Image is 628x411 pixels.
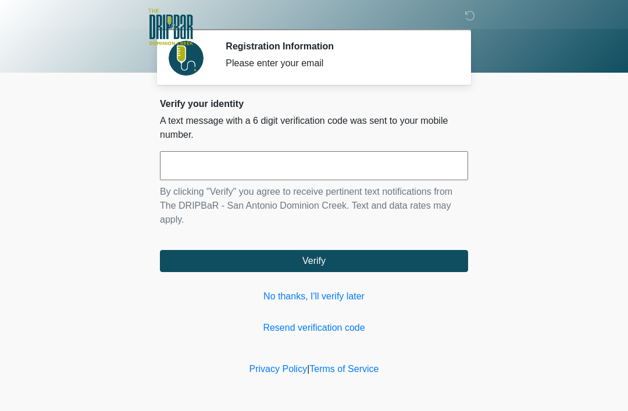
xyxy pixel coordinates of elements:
a: Privacy Policy [249,364,308,374]
a: Terms of Service [309,364,379,374]
div: Please enter your email [226,56,451,70]
button: Verify [160,250,468,272]
p: By clicking "Verify" you agree to receive pertinent text notifications from The DRIPBaR - San Ant... [160,185,468,227]
img: The DRIPBaR - San Antonio Dominion Creek Logo [148,9,193,47]
a: | [307,364,309,374]
a: Resend verification code [160,321,468,335]
a: No thanks, I'll verify later [160,290,468,303]
img: Agent Avatar [169,41,204,76]
p: A text message with a 6 digit verification code was sent to your mobile number. [160,114,468,142]
h2: Verify your identity [160,98,468,109]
